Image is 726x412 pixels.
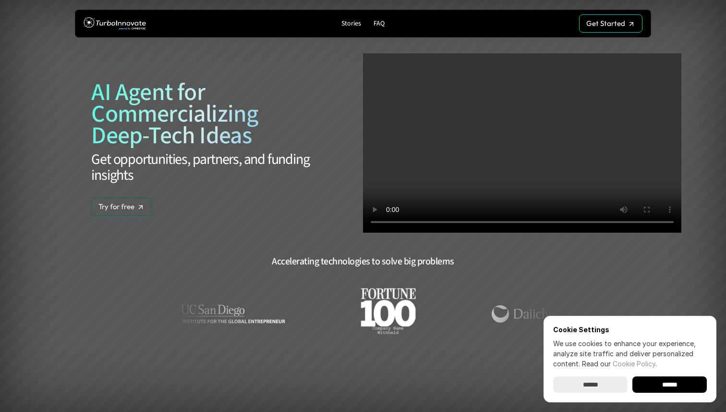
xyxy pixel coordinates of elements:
a: Cookie Policy [613,360,655,368]
a: Get Started [579,14,642,33]
p: Cookie Settings [553,325,707,334]
span: Read our . [582,360,657,368]
a: FAQ [370,17,388,30]
p: Stories [341,20,361,28]
a: Stories [338,17,365,30]
p: FAQ [374,20,385,28]
img: TurboInnovate Logo [84,15,146,33]
p: We use cookies to enhance your experience, analyze site traffic and deliver personalized content. [553,338,707,369]
p: Get Started [586,19,625,28]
